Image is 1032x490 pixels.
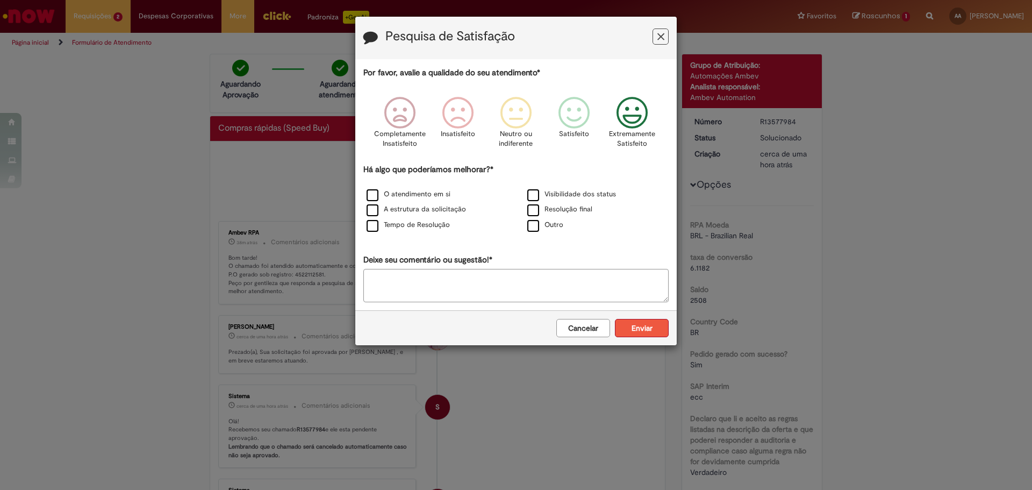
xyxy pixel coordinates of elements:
div: Completamente Insatisfeito [372,89,427,162]
p: Insatisfeito [441,129,475,139]
label: Por favor, avalie a qualidade do seu atendimento* [363,67,540,79]
label: Visibilidade dos status [527,189,616,200]
div: Há algo que poderíamos melhorar?* [363,164,669,233]
p: Completamente Insatisfeito [374,129,426,149]
div: Extremamente Satisfeito [605,89,660,162]
p: Extremamente Satisfeito [609,129,655,149]
button: Enviar [615,319,669,337]
p: Neutro ou indiferente [497,129,535,149]
label: O atendimento em si [367,189,450,200]
div: Insatisfeito [431,89,485,162]
label: Outro [527,220,563,230]
label: A estrutura da solicitação [367,204,466,215]
label: Tempo de Resolução [367,220,450,230]
label: Deixe seu comentário ou sugestão!* [363,254,492,266]
div: Neutro ou indiferente [489,89,543,162]
div: Satisfeito [547,89,601,162]
button: Cancelar [556,319,610,337]
p: Satisfeito [559,129,589,139]
label: Pesquisa de Satisfação [385,30,515,44]
label: Resolução final [527,204,592,215]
